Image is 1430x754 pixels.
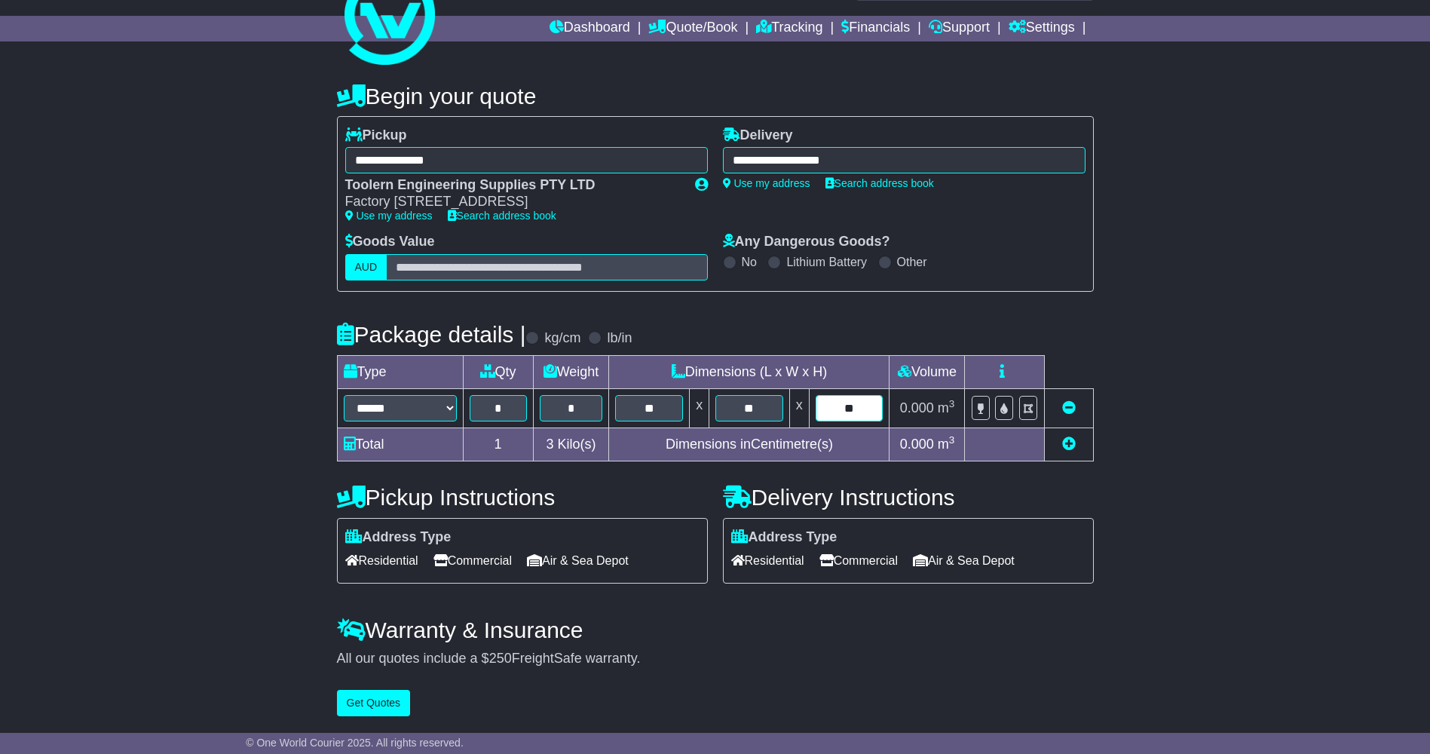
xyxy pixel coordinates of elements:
span: 0.000 [900,437,934,452]
span: 250 [489,651,512,666]
a: Search address book [448,210,556,222]
label: AUD [345,254,387,280]
a: Dashboard [550,16,630,41]
div: All our quotes include a $ FreightSafe warranty. [337,651,1094,667]
div: Toolern Engineering Supplies PTY LTD [345,177,680,194]
h4: Delivery Instructions [723,485,1094,510]
span: Air & Sea Depot [913,549,1015,572]
span: Residential [731,549,804,572]
label: kg/cm [544,330,580,347]
h4: Warranty & Insurance [337,618,1094,642]
a: Settings [1009,16,1075,41]
div: Factory [STREET_ADDRESS] [345,194,680,210]
td: Dimensions (L x W x H) [609,355,890,388]
a: Quote/Book [648,16,737,41]
td: Weight [533,355,609,388]
span: 3 [546,437,553,452]
td: 1 [463,428,533,461]
a: Financials [841,16,910,41]
label: Pickup [345,127,407,144]
td: Kilo(s) [533,428,609,461]
td: Dimensions in Centimetre(s) [609,428,890,461]
label: No [742,255,757,269]
a: Tracking [756,16,822,41]
a: Add new item [1062,437,1076,452]
h4: Package details | [337,322,526,347]
label: lb/in [607,330,632,347]
a: Remove this item [1062,400,1076,415]
span: m [938,437,955,452]
td: x [789,388,809,428]
sup: 3 [949,434,955,446]
span: Commercial [433,549,512,572]
a: Use my address [345,210,433,222]
label: Goods Value [345,234,435,250]
h4: Pickup Instructions [337,485,708,510]
td: Total [337,428,463,461]
span: m [938,400,955,415]
span: Air & Sea Depot [527,549,629,572]
td: Qty [463,355,533,388]
td: x [690,388,709,428]
label: Other [897,255,927,269]
span: Residential [345,549,418,572]
span: Commercial [819,549,898,572]
label: Delivery [723,127,793,144]
label: Any Dangerous Goods? [723,234,890,250]
button: Get Quotes [337,690,411,716]
a: Use my address [723,177,810,189]
a: Search address book [825,177,934,189]
a: Support [929,16,990,41]
label: Lithium Battery [786,255,867,269]
td: Type [337,355,463,388]
label: Address Type [731,529,837,546]
sup: 3 [949,398,955,409]
span: © One World Courier 2025. All rights reserved. [246,737,464,749]
label: Address Type [345,529,452,546]
h4: Begin your quote [337,84,1094,109]
span: 0.000 [900,400,934,415]
td: Volume [890,355,965,388]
